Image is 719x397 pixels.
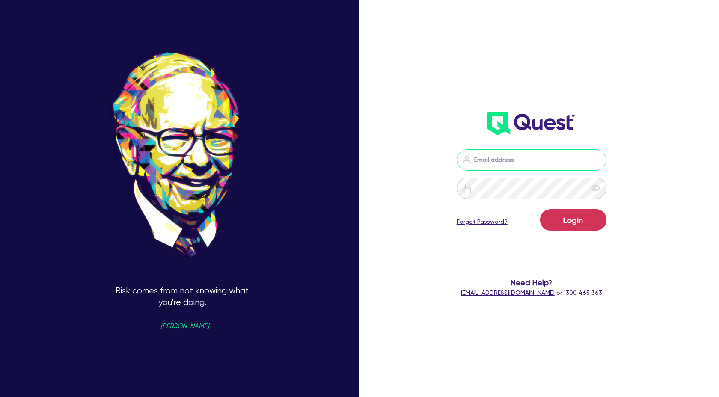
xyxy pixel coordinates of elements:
span: - [PERSON_NAME] [155,323,209,329]
input: Email address [457,149,606,171]
span: eye [591,184,600,193]
button: Login [540,209,606,231]
img: icon-password [462,183,472,193]
img: wH2k97JdezQIQAAAABJRU5ErkJggg== [487,112,575,135]
span: Need Help? [437,277,626,288]
span: or 1300 465 363 [461,289,602,296]
img: icon-password [462,154,472,165]
a: Forgot Password? [457,217,508,226]
a: [EMAIL_ADDRESS][DOMAIN_NAME] [461,289,555,296]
